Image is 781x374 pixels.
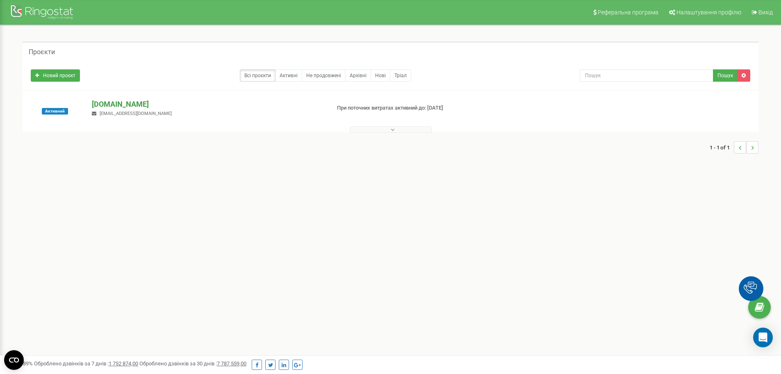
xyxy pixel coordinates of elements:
[371,69,390,82] a: Нові
[100,111,172,116] span: [EMAIL_ADDRESS][DOMAIN_NAME]
[390,69,411,82] a: Тріал
[710,141,734,154] span: 1 - 1 of 1
[92,99,323,110] p: [DOMAIN_NAME]
[580,69,713,82] input: Пошук
[31,69,80,82] a: Новий проєкт
[4,350,24,370] button: Open CMP widget
[302,69,346,82] a: Не продовжені
[29,48,55,56] h5: Проєкти
[34,360,138,367] span: Оброблено дзвінків за 7 днів :
[42,108,68,115] span: Активний
[676,9,741,16] span: Налаштування профілю
[713,69,738,82] button: Пошук
[337,104,508,112] p: При поточних витратах активний до: [DATE]
[240,69,276,82] a: Всі проєкти
[275,69,302,82] a: Активні
[139,360,246,367] span: Оброблено дзвінків за 30 днів :
[598,9,658,16] span: Реферальна програма
[217,360,246,367] u: 7 787 559,00
[710,133,758,162] nav: ...
[758,9,773,16] span: Вихід
[109,360,138,367] u: 1 752 874,00
[345,69,371,82] a: Архівні
[753,328,773,347] div: Open Intercom Messenger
